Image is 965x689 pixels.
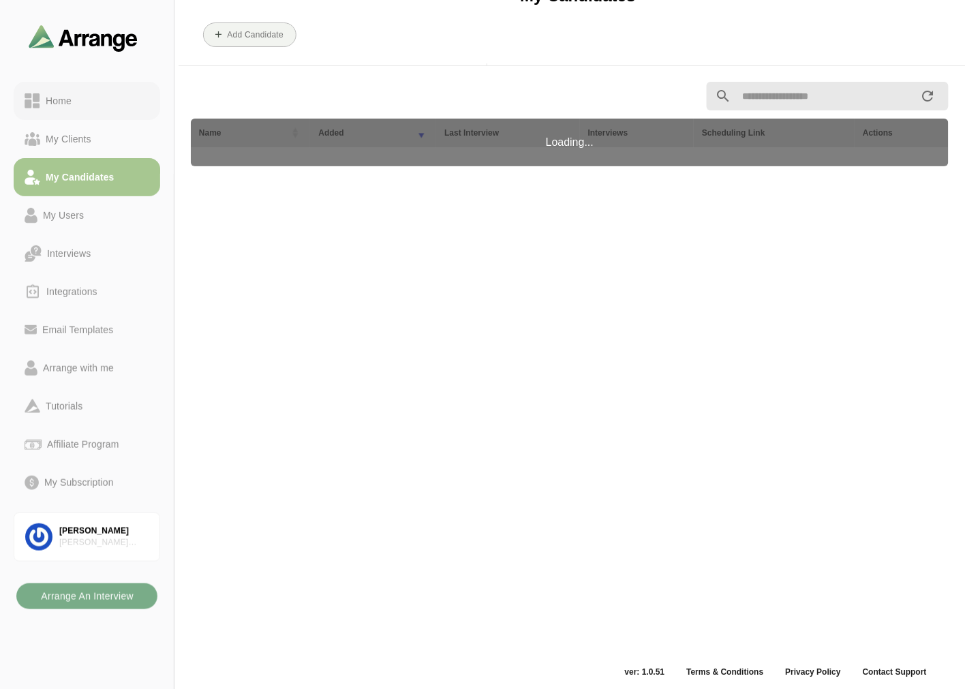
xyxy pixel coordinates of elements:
div: My Clients [40,131,97,147]
b: Arrange An Interview [40,583,134,609]
a: Arrange with me [14,349,160,387]
a: My Users [14,196,160,234]
a: Tutorials [14,387,160,425]
i: appended action [920,88,936,104]
p: 01:28 PM [US_STATE], [GEOGRAPHIC_DATA] [487,63,701,80]
button: Arrange An Interview [16,583,157,609]
a: My Clients [14,120,160,158]
a: Interviews [14,234,160,273]
div: [PERSON_NAME] [59,525,149,537]
a: Terms & Conditions [675,667,774,677]
div: Interviews [42,245,96,262]
a: [PERSON_NAME][PERSON_NAME] Associates [14,512,160,562]
div: Affiliate Program [42,436,124,453]
a: Email Templates [14,311,160,349]
p: [DATE] [446,63,487,80]
div: Home [40,93,77,109]
a: Privacy Policy [775,667,852,677]
a: Home [14,82,160,120]
button: Add Candidate [203,22,296,47]
span: ver: 1.0.51 [614,667,676,677]
div: Arrange with me [37,360,119,376]
a: My Subscription [14,463,160,502]
b: Add Candidate [226,30,284,40]
div: [PERSON_NAME] Associates [59,537,149,549]
div: Integrations [41,284,103,300]
a: Contact Support [852,667,938,677]
div: Email Templates [37,322,119,338]
a: Affiliate Program [14,425,160,463]
img: arrangeai-name-small-logo.4d2b8aee.svg [29,25,138,51]
div: My Subscription [39,474,119,491]
a: My Candidates [14,158,160,196]
div: My Users [37,207,89,224]
div: Tutorials [40,398,88,414]
a: Integrations [14,273,160,311]
span: Loading... [546,134,594,151]
div: My Candidates [40,169,120,185]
